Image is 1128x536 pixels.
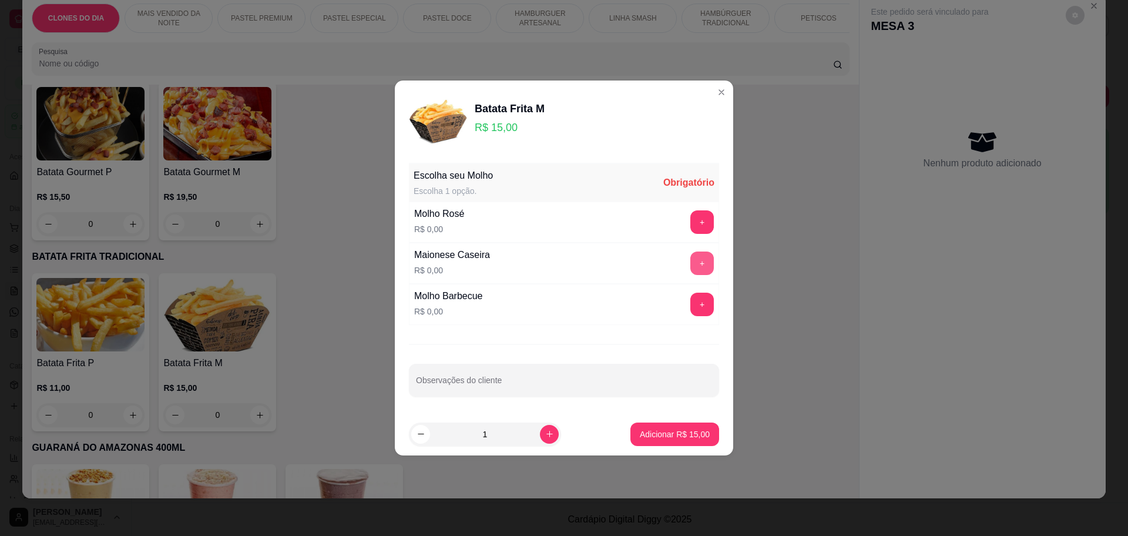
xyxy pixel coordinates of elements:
button: add [690,293,714,316]
div: Batata Frita M [475,101,545,117]
p: R$ 0,00 [414,223,464,235]
div: Escolha seu Molho [414,169,493,183]
button: Adicionar R$ 15,00 [630,423,719,446]
p: R$ 0,00 [414,264,490,276]
img: product-image [409,90,468,149]
div: Maionese Caseira [414,248,490,262]
div: Escolha 1 opção. [414,185,493,197]
p: Adicionar R$ 15,00 [640,428,710,440]
button: decrease-product-quantity [411,425,430,444]
div: Molho Barbecue [414,289,483,303]
div: Obrigatório [663,176,714,190]
p: R$ 15,00 [475,119,545,136]
div: Molho Rosé [414,207,464,221]
p: R$ 0,00 [414,306,483,317]
button: Close [712,83,731,102]
button: add [690,252,714,275]
button: increase-product-quantity [540,425,559,444]
button: add [690,210,714,234]
input: Observações do cliente [416,379,712,391]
